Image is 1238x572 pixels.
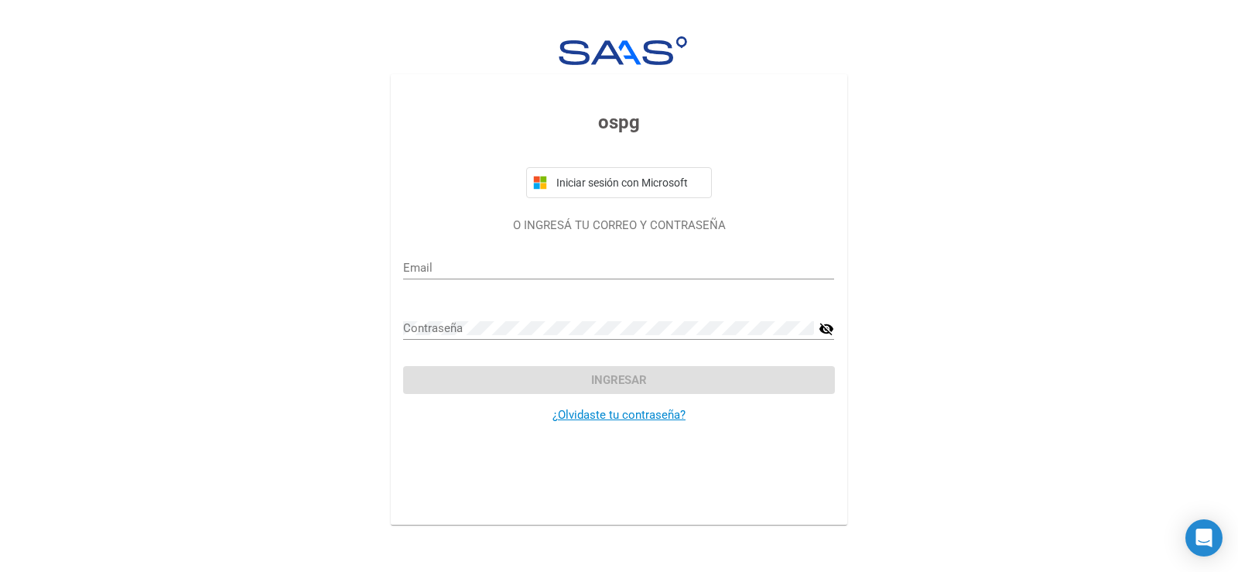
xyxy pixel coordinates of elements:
[591,373,647,387] span: Ingresar
[552,408,686,422] a: ¿Olvidaste tu contraseña?
[403,217,834,235] p: O INGRESÁ TU CORREO Y CONTRASEÑA
[403,108,834,136] h3: ospg
[819,320,834,338] mat-icon: visibility_off
[526,167,712,198] button: Iniciar sesión con Microsoft
[553,176,705,189] span: Iniciar sesión con Microsoft
[1185,519,1223,557] div: Open Intercom Messenger
[403,366,834,394] button: Ingresar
